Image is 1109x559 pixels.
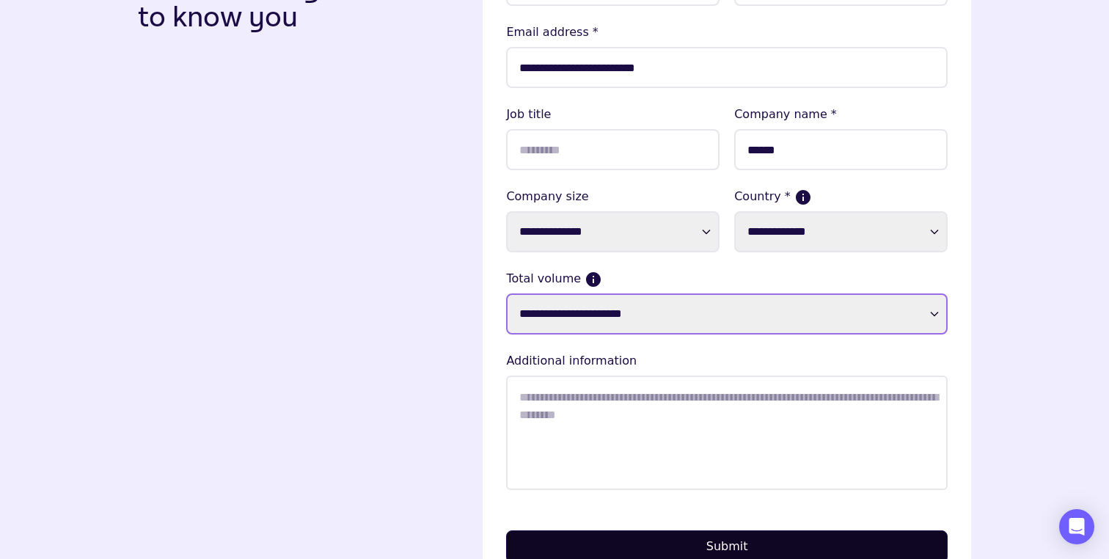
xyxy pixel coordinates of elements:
[506,106,720,123] lable: Job title
[506,270,948,288] label: Total volume
[506,23,948,41] lable: Email address *
[506,188,720,205] label: Company size
[587,273,600,286] button: Current monthly volume your business makes in USD
[734,106,948,123] lable: Company name *
[1059,509,1094,544] div: Open Intercom Messenger
[734,188,948,205] label: Country *
[506,352,948,370] lable: Additional information
[797,191,810,204] button: If more than one country, please select where the majority of your sales come from.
